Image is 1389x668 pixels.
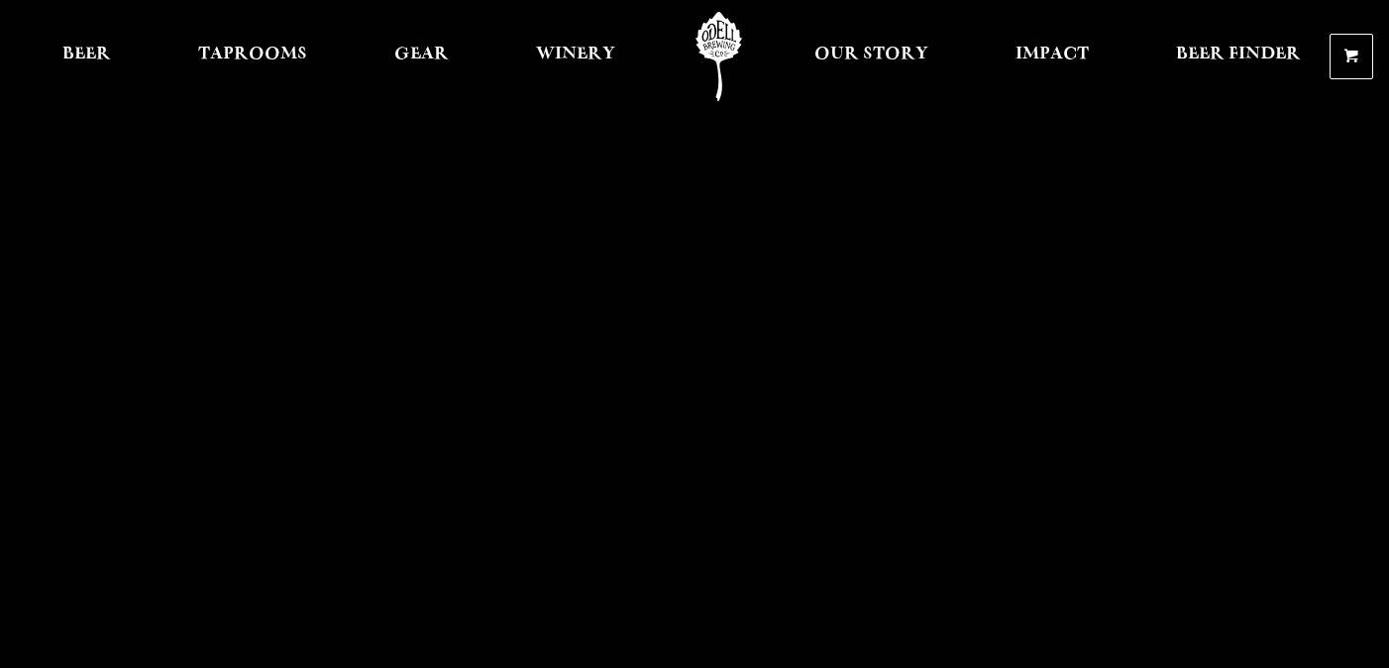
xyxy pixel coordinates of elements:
a: Winery [523,12,628,101]
a: Impact [1003,12,1102,101]
a: Beer Finder [1163,12,1314,101]
a: Gear [381,12,462,101]
span: Beer Finder [1176,47,1301,62]
span: Impact [1015,47,1089,62]
span: Taprooms [198,47,307,62]
a: Our Story [801,12,941,101]
span: Gear [394,47,449,62]
span: Winery [536,47,615,62]
a: Beer [50,12,124,101]
a: Taprooms [185,12,320,101]
span: Beer [62,47,111,62]
a: Odell Home [682,12,756,101]
span: Our Story [814,47,928,62]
